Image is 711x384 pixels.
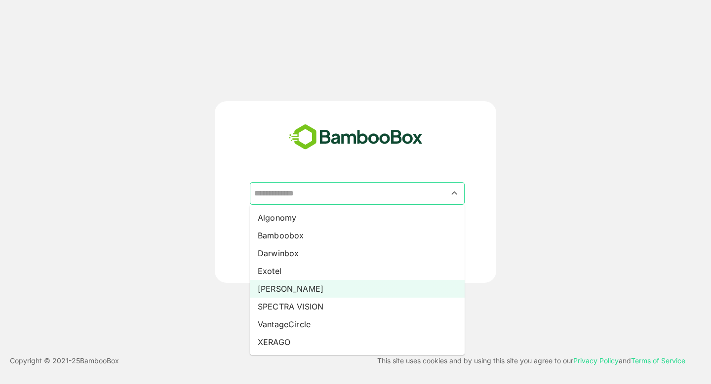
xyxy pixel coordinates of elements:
a: Privacy Policy [573,356,619,365]
img: bamboobox [283,121,428,154]
button: Close [448,187,461,200]
li: VantageCircle [250,315,465,333]
li: XERAGO [250,333,465,351]
li: Darwinbox [250,244,465,262]
p: This site uses cookies and by using this site you agree to our and [377,355,685,367]
li: Exotel [250,262,465,280]
li: Bamboobox [250,227,465,244]
p: Copyright © 2021- 25 BambooBox [10,355,119,367]
li: [PERSON_NAME] [250,280,465,298]
li: Algonomy [250,209,465,227]
li: SPECTRA VISION [250,298,465,315]
a: Terms of Service [631,356,685,365]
